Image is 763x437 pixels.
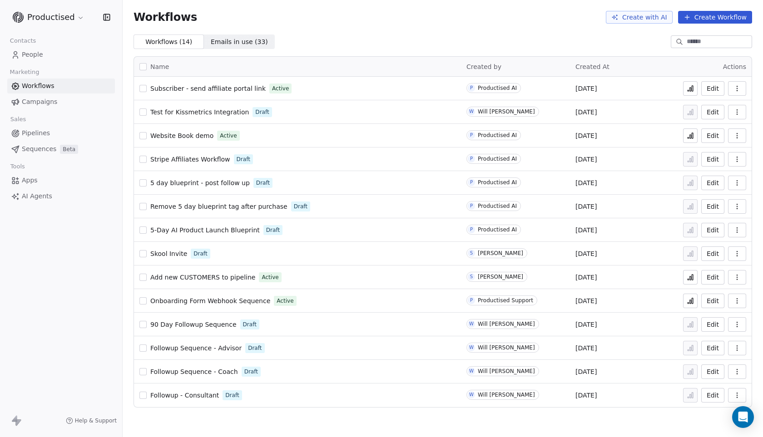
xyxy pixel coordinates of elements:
[150,344,242,352] span: Followup Sequence - Advisor
[220,132,237,140] span: Active
[150,320,237,329] a: 90 Day Followup Sequence
[469,108,474,115] div: W
[150,226,260,235] a: 5-Day AI Product Launch Blueprint
[678,11,752,24] button: Create Workflow
[7,173,115,188] a: Apps
[150,85,266,92] span: Subscriber - send affiliate portal link
[478,156,517,162] div: Productised AI
[150,367,238,376] a: Followup Sequence - Coach
[6,113,30,126] span: Sales
[478,274,523,280] div: [PERSON_NAME]
[478,85,517,91] div: Productised AI
[150,321,237,328] span: 90 Day Followup Sequence
[575,63,609,70] span: Created At
[22,128,50,138] span: Pipelines
[701,317,724,332] button: Edit
[248,344,262,352] span: Draft
[150,108,249,117] a: Test for Kissmetrics Integration
[701,105,724,119] button: Edit
[701,81,724,96] button: Edit
[22,191,52,201] span: AI Agents
[262,273,278,281] span: Active
[22,81,54,91] span: Workflows
[150,62,169,72] span: Name
[469,320,474,328] div: W
[478,250,523,256] div: [PERSON_NAME]
[150,108,249,116] span: Test for Kissmetrics Integration
[470,297,473,304] div: P
[701,270,724,285] button: Edit
[150,274,255,281] span: Add new CUSTOMERS to pipeline
[22,50,43,59] span: People
[575,391,597,400] span: [DATE]
[272,84,289,93] span: Active
[575,226,597,235] span: [DATE]
[606,11,673,24] button: Create with AI
[255,108,269,116] span: Draft
[478,179,517,186] div: Productised AI
[478,226,517,233] div: Productised AI
[277,297,293,305] span: Active
[7,142,115,157] a: SequencesBeta
[575,155,597,164] span: [DATE]
[244,368,258,376] span: Draft
[469,344,474,351] div: W
[732,406,754,428] div: Open Intercom Messenger
[256,179,270,187] span: Draft
[75,417,117,424] span: Help & Support
[575,273,597,282] span: [DATE]
[7,94,115,109] a: Campaigns
[701,199,724,214] button: Edit
[575,84,597,93] span: [DATE]
[701,388,724,403] button: Edit
[478,132,517,138] div: Productised AI
[701,364,724,379] button: Edit
[13,12,24,23] img: Logo%20(1).svg
[150,273,255,282] a: Add new CUSTOMERS to pipeline
[211,37,268,47] span: Emails in use ( 33 )
[701,176,724,190] button: Edit
[575,178,597,187] span: [DATE]
[575,108,597,117] span: [DATE]
[466,63,501,70] span: Created by
[701,246,724,261] button: Edit
[470,226,473,233] div: P
[150,297,270,304] span: Onboarding Form Webhook Sequence
[478,344,535,351] div: Will [PERSON_NAME]
[478,108,535,115] div: Will [PERSON_NAME]
[60,145,78,154] span: Beta
[66,417,117,424] a: Help & Support
[150,155,230,164] a: Stripe Affiliates Workflow
[478,203,517,209] div: Productised AI
[22,144,56,154] span: Sequences
[134,11,197,24] span: Workflows
[150,249,187,258] a: Skool Invite
[575,367,597,376] span: [DATE]
[470,155,473,162] div: P
[22,176,38,185] span: Apps
[701,152,724,167] button: Edit
[6,160,29,173] span: Tools
[243,320,257,329] span: Draft
[7,189,115,204] a: AI Agents
[575,131,597,140] span: [DATE]
[150,203,287,210] span: Remove 5 day blueprint tag after purchase
[7,79,115,93] a: Workflows
[470,84,473,92] div: P
[150,391,219,400] a: Followup - Consultant
[575,320,597,329] span: [DATE]
[701,341,724,355] button: Edit
[701,223,724,237] button: Edit
[150,202,287,211] a: Remove 5 day blueprint tag after purchase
